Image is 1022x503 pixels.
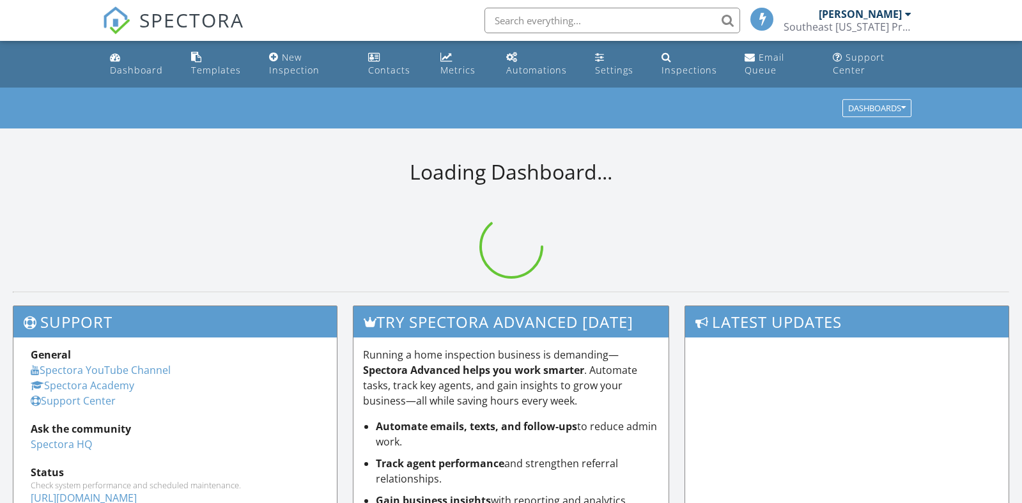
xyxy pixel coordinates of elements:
button: Dashboards [842,100,911,118]
div: New Inspection [269,51,320,76]
a: Spectora HQ [31,437,92,451]
a: Spectora Academy [31,378,134,392]
a: Support Center [31,394,116,408]
li: and strengthen referral relationships. [376,456,660,486]
img: The Best Home Inspection Software - Spectora [102,6,130,35]
div: Ask the community [31,421,320,437]
div: Email Queue [745,51,784,76]
a: New Inspection [264,46,352,82]
p: Running a home inspection business is demanding— . Automate tasks, track key agents, and gain ins... [363,347,660,408]
h3: Try spectora advanced [DATE] [353,306,669,337]
div: Automations [506,64,567,76]
a: Email Queue [739,46,817,82]
a: Metrics [435,46,491,82]
strong: Spectora Advanced helps you work smarter [363,363,584,377]
div: Settings [595,64,633,76]
div: Templates [191,64,241,76]
div: Inspections [662,64,717,76]
div: Check system performance and scheduled maintenance. [31,480,320,490]
a: Inspections [656,46,729,82]
input: Search everything... [484,8,740,33]
div: Support Center [833,51,885,76]
a: Support Center [828,46,917,82]
div: [PERSON_NAME] [819,8,902,20]
div: Contacts [368,64,410,76]
h3: Latest Updates [685,306,1009,337]
a: Templates [186,46,254,82]
span: SPECTORA [139,6,244,33]
div: Metrics [440,64,476,76]
strong: Automate emails, texts, and follow-ups [376,419,577,433]
h3: Support [13,306,337,337]
div: Southeast Ohio Property Inspection [784,20,911,33]
div: Dashboards [848,104,906,113]
div: Dashboard [110,64,163,76]
a: Automations (Basic) [501,46,580,82]
li: to reduce admin work. [376,419,660,449]
a: Contacts [363,46,425,82]
strong: General [31,348,71,362]
a: Settings [590,46,646,82]
div: Status [31,465,320,480]
a: Spectora YouTube Channel [31,363,171,377]
a: Dashboard [105,46,176,82]
strong: Track agent performance [376,456,504,470]
a: SPECTORA [102,17,244,44]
